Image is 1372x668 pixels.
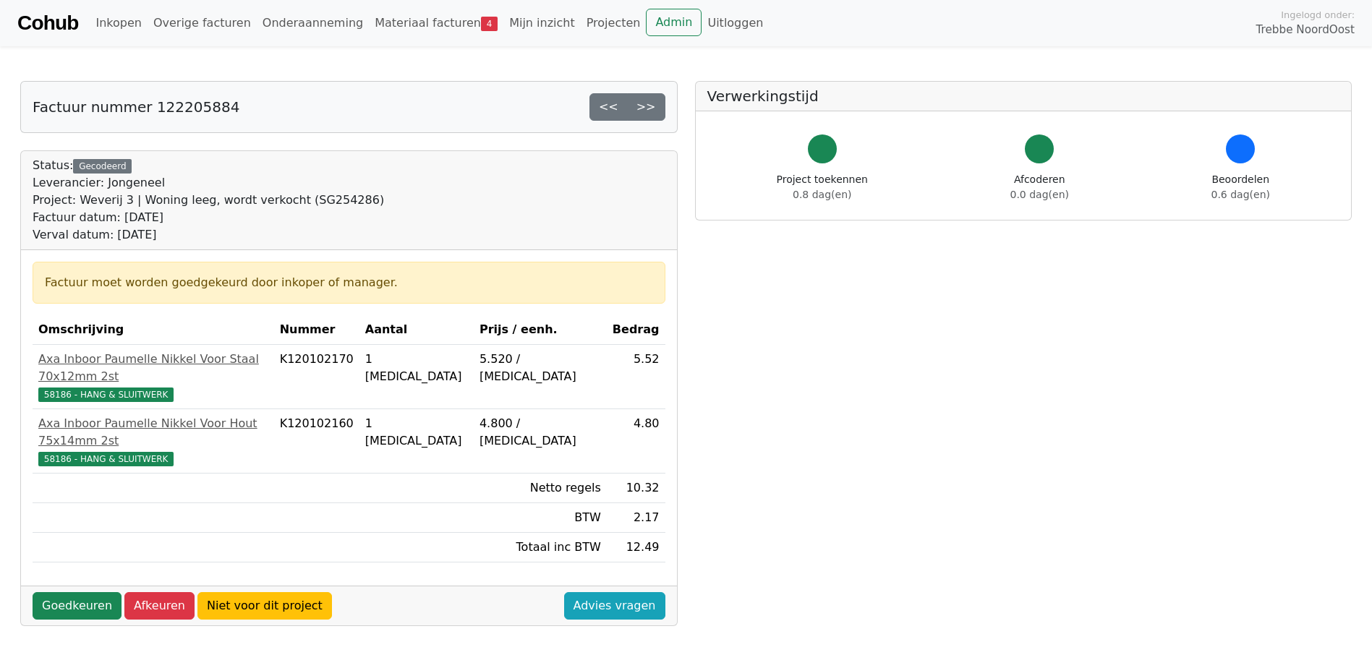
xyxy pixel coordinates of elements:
span: 58186 - HANG & SLUITWERK [38,452,174,466]
span: 0.0 dag(en) [1010,189,1069,200]
div: Verval datum: [DATE] [33,226,384,244]
div: Project toekennen [777,172,868,202]
div: Axa Inboor Paumelle Nikkel Voor Staal 70x12mm 2st [38,351,268,385]
td: Totaal inc BTW [474,533,607,562]
div: 1 [MEDICAL_DATA] [365,351,468,385]
td: K120102170 [274,345,359,409]
th: Prijs / eenh. [474,315,607,345]
td: 4.80 [607,409,665,474]
a: Materiaal facturen4 [369,9,503,38]
div: Afcoderen [1010,172,1069,202]
div: Status: [33,157,384,244]
th: Omschrijving [33,315,274,345]
a: Axa Inboor Paumelle Nikkel Voor Hout 75x14mm 2st58186 - HANG & SLUITWERK [38,415,268,467]
div: 4.800 / [MEDICAL_DATA] [480,415,601,450]
div: Leverancier: Jongeneel [33,174,384,192]
td: 5.52 [607,345,665,409]
td: 10.32 [607,474,665,503]
span: 4 [481,17,498,31]
div: Project: Weverij 3 | Woning leeg, wordt verkocht (SG254286) [33,192,384,209]
a: Overige facturen [148,9,257,38]
div: Factuur moet worden goedgekeurd door inkoper of manager. [45,274,653,291]
a: Uitloggen [702,9,769,38]
a: Afkeuren [124,592,195,620]
span: 0.6 dag(en) [1211,189,1270,200]
div: Axa Inboor Paumelle Nikkel Voor Hout 75x14mm 2st [38,415,268,450]
td: K120102160 [274,409,359,474]
td: BTW [474,503,607,533]
td: 12.49 [607,533,665,562]
a: Advies vragen [564,592,665,620]
th: Aantal [359,315,474,345]
a: Goedkeuren [33,592,122,620]
a: << [589,93,628,121]
a: >> [627,93,665,121]
span: 0.8 dag(en) [793,189,851,200]
td: 2.17 [607,503,665,533]
div: 5.520 / [MEDICAL_DATA] [480,351,601,385]
span: Trebbe NoordOost [1256,22,1355,38]
td: Netto regels [474,474,607,503]
h5: Verwerkingstijd [707,87,1340,105]
a: Cohub [17,6,78,40]
th: Bedrag [607,315,665,345]
span: 58186 - HANG & SLUITWERK [38,387,174,402]
a: Mijn inzicht [503,9,581,38]
div: Factuur datum: [DATE] [33,209,384,226]
a: Axa Inboor Paumelle Nikkel Voor Staal 70x12mm 2st58186 - HANG & SLUITWERK [38,351,268,403]
div: 1 [MEDICAL_DATA] [365,415,468,450]
h5: Factuur nummer 122205884 [33,98,239,116]
a: Admin [646,9,702,36]
div: Gecodeerd [73,159,132,174]
a: Projecten [581,9,647,38]
a: Inkopen [90,9,147,38]
th: Nummer [274,315,359,345]
span: Ingelogd onder: [1281,8,1355,22]
div: Beoordelen [1211,172,1270,202]
a: Onderaanneming [257,9,369,38]
a: Niet voor dit project [197,592,332,620]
